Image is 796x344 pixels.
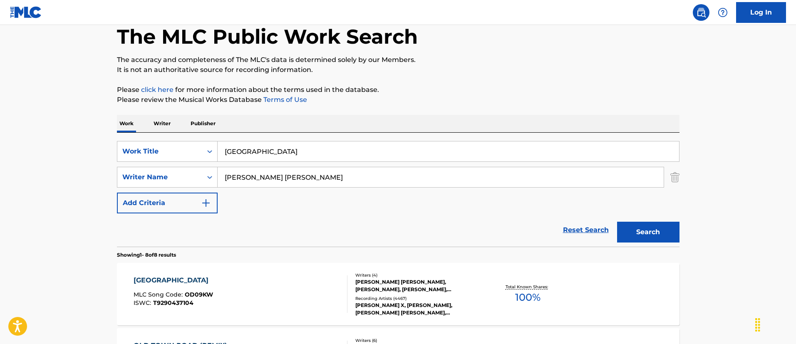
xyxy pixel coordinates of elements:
[262,96,307,104] a: Terms of Use
[355,302,481,317] div: [PERSON_NAME] X, [PERSON_NAME], [PERSON_NAME] [PERSON_NAME], [PERSON_NAME], KIDZ BOP KIDS, [PERSO...
[718,7,728,17] img: help
[122,146,197,156] div: Work Title
[355,272,481,278] div: Writers ( 4 )
[117,95,679,105] p: Please review the Musical Works Database
[141,86,174,94] a: click here
[670,167,679,188] img: Delete Criterion
[134,291,185,298] span: MLC Song Code :
[355,295,481,302] div: Recording Artists ( 4467 )
[696,7,706,17] img: search
[559,221,613,239] a: Reset Search
[188,115,218,132] p: Publisher
[754,304,796,344] iframe: Chat Widget
[122,172,197,182] div: Writer Name
[506,284,550,290] p: Total Known Shares:
[201,198,211,208] img: 9d2ae6d4665cec9f34b9.svg
[117,263,679,325] a: [GEOGRAPHIC_DATA]MLC Song Code:OD09KWISWC:T9290437104Writers (4)[PERSON_NAME] [PERSON_NAME], [PER...
[117,193,218,213] button: Add Criteria
[151,115,173,132] p: Writer
[10,6,42,18] img: MLC Logo
[117,115,136,132] p: Work
[117,141,679,247] form: Search Form
[117,251,176,259] p: Showing 1 - 8 of 8 results
[714,4,731,21] div: Help
[736,2,786,23] a: Log In
[355,337,481,344] div: Writers ( 6 )
[515,290,541,305] span: 100 %
[693,4,709,21] a: Public Search
[117,65,679,75] p: It is not an authoritative source for recording information.
[117,24,418,49] h1: The MLC Public Work Search
[185,291,213,298] span: OD09KW
[751,312,764,337] div: Drag
[355,278,481,293] div: [PERSON_NAME] [PERSON_NAME], [PERSON_NAME], [PERSON_NAME], [PERSON_NAME] [PERSON_NAME]
[117,85,679,95] p: Please for more information about the terms used in the database.
[153,299,193,307] span: T9290437104
[617,222,679,243] button: Search
[134,275,213,285] div: [GEOGRAPHIC_DATA]
[134,299,153,307] span: ISWC :
[117,55,679,65] p: The accuracy and completeness of The MLC's data is determined solely by our Members.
